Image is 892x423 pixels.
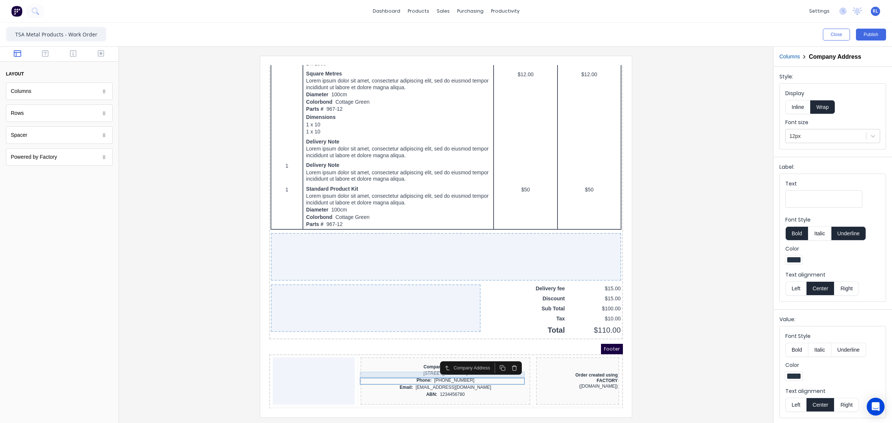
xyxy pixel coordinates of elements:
[93,305,260,312] div: [STREET_ADDRESS]
[11,109,24,117] div: Rows
[268,319,349,324] div: ([DOMAIN_NAME])
[779,73,886,83] div: Style:
[6,148,113,166] div: Powered by Factory
[779,163,886,174] div: Label:
[487,6,523,17] div: productivity
[785,281,806,296] button: Left
[6,126,113,144] div: Spacer
[172,298,184,308] button: Select parent
[805,6,833,17] div: settings
[808,226,831,240] button: Italic
[268,313,349,319] div: FACTORY
[11,153,57,161] div: Powered by Factory
[779,53,800,61] button: Columns
[268,307,349,313] div: Order created using
[823,29,850,41] button: Close
[369,6,404,17] a: dashboard
[93,312,260,319] div: Phone:[PHONE_NUMBER]
[785,245,880,252] label: Color
[785,387,880,395] label: Text alignment
[873,8,878,14] span: RL
[806,398,834,412] button: Center
[6,104,113,122] div: Rows
[93,326,260,333] div: ABN:1234456780
[831,343,866,357] button: Underline
[810,100,835,114] button: Wrap
[785,361,880,369] label: Color
[831,226,866,240] button: Underline
[785,190,862,208] input: Text
[332,279,354,289] span: Footer
[779,316,886,326] div: Value:
[6,83,113,100] div: Columns
[808,343,831,357] button: Italic
[785,100,810,114] button: Inline
[856,29,886,41] button: Publish
[785,90,880,97] label: Display
[433,6,453,17] div: sales
[834,281,859,296] button: Right
[785,332,880,340] label: Font Style
[1,291,352,343] div: Company name here[STREET_ADDRESS]Phone:[PHONE_NUMBER]Email:[EMAIL_ADDRESS][DOMAIN_NAME]ABN:123445...
[785,343,808,357] button: Bold
[453,6,487,17] div: purchasing
[867,398,885,416] div: Open Intercom Messenger
[785,119,880,126] label: Font size
[11,131,27,139] div: Spacer
[785,398,806,412] button: Left
[11,87,31,95] div: Columns
[6,27,106,42] input: Enter template name here
[809,53,861,60] h2: Company Address
[834,398,859,412] button: Right
[93,299,260,305] div: Company name here
[93,319,260,326] div: Email:[EMAIL_ADDRESS][DOMAIN_NAME]
[785,180,862,190] div: Text
[806,281,834,296] button: Center
[184,300,224,306] div: Company Address
[227,298,239,308] button: Duplicate
[239,298,251,308] button: Delete
[6,71,24,77] div: layout
[785,216,880,223] label: Font Style
[11,6,22,17] img: Factory
[404,6,433,17] div: products
[785,271,880,278] label: Text alignment
[785,226,808,240] button: Bold
[6,68,113,80] button: layout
